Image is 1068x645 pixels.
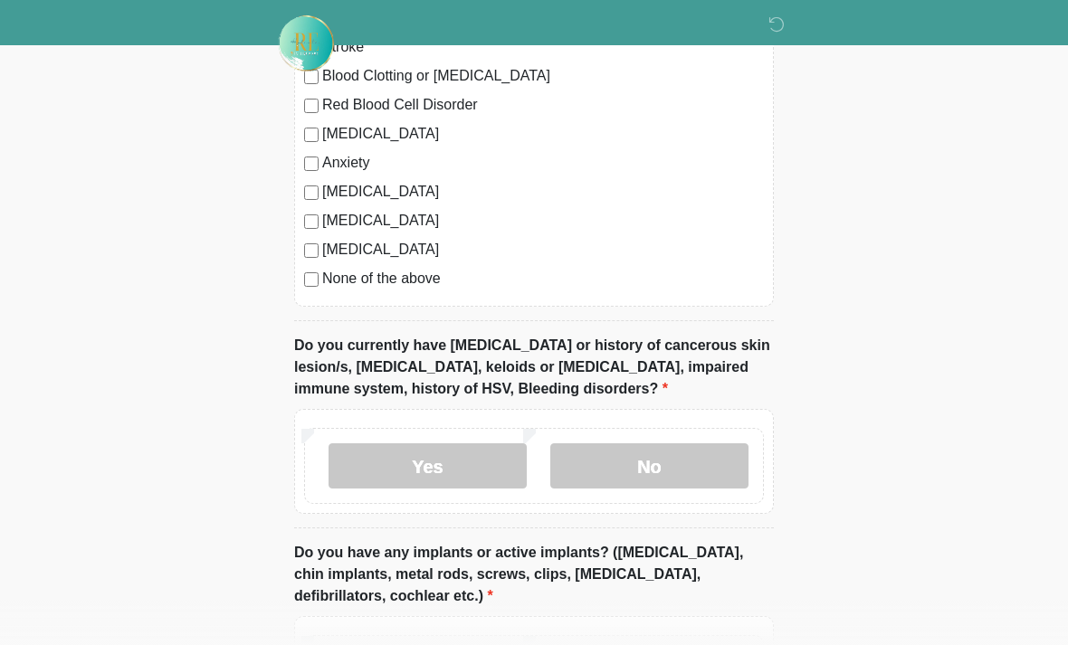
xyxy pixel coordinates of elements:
input: [MEDICAL_DATA] [304,243,319,258]
label: Yes [329,443,527,488]
img: Rehydrate Aesthetics & Wellness Logo [276,14,336,73]
label: None of the above [322,268,764,289]
label: [MEDICAL_DATA] [322,239,764,261]
label: No [550,443,749,488]
input: [MEDICAL_DATA] [304,214,319,229]
input: None of the above [304,272,319,287]
label: Do you have any implants or active implants? ([MEDICAL_DATA], chin implants, metal rods, screws, ... [294,542,774,607]
label: Red Blood Cell Disorder [322,94,764,116]
input: Anxiety [304,157,319,171]
label: [MEDICAL_DATA] [322,123,764,145]
label: Do you currently have [MEDICAL_DATA] or history of cancerous skin lesion/s, [MEDICAL_DATA], keloi... [294,335,774,400]
input: [MEDICAL_DATA] [304,128,319,142]
label: [MEDICAL_DATA] [322,181,764,203]
label: [MEDICAL_DATA] [322,210,764,232]
input: [MEDICAL_DATA] [304,185,319,200]
label: Anxiety [322,152,764,174]
input: Red Blood Cell Disorder [304,99,319,113]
